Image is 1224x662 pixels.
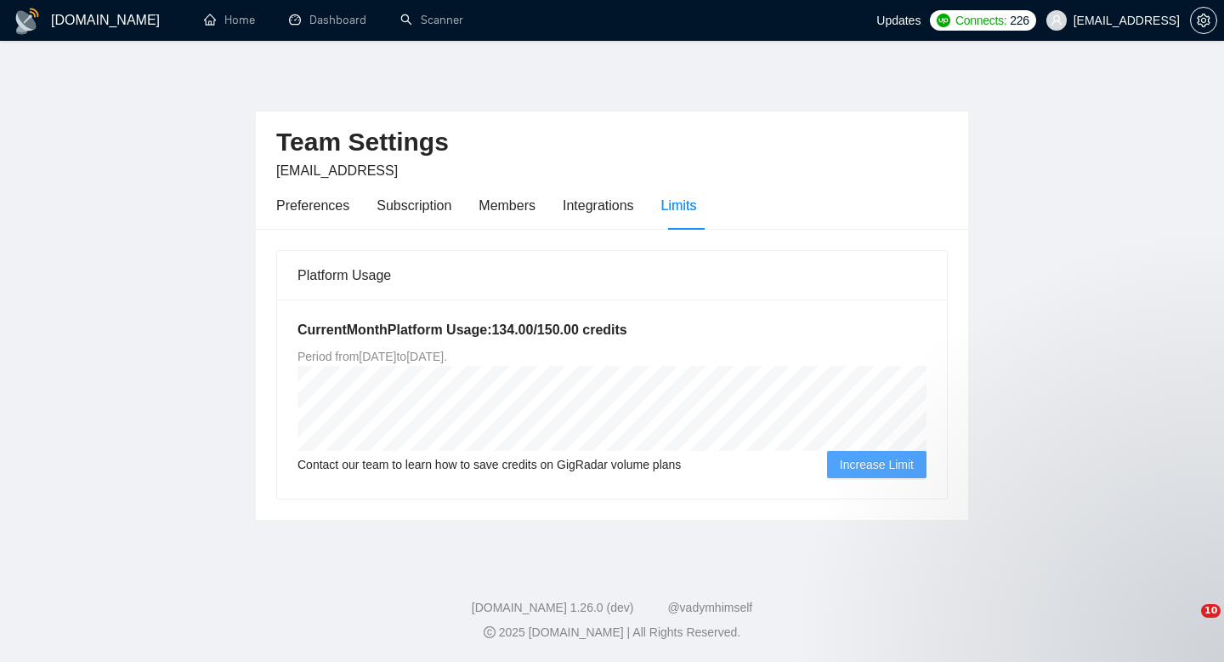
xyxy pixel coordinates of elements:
a: searchScanner [400,13,463,27]
div: Limits [661,195,697,216]
span: Updates [876,14,921,27]
h5: Current Month Platform Usage: 134.00 / 150.00 credits [297,320,926,340]
div: Platform Usage [297,251,926,300]
div: Subscription [377,195,451,216]
div: Members [479,195,535,216]
span: copyright [484,626,496,638]
div: Integrations [563,195,634,216]
span: Contact our team to learn how to save credits on GigRadar volume plans [297,455,681,474]
div: Preferences [276,195,349,216]
div: 2025 [DOMAIN_NAME] | All Rights Reserved. [14,624,1210,642]
span: user [1051,14,1062,26]
button: Increase Limit [827,451,926,478]
iframe: Intercom live chat [1166,604,1207,645]
span: [EMAIL_ADDRESS] [276,163,398,178]
span: Increase Limit [840,455,914,474]
span: 10 [1201,604,1221,618]
img: logo [14,8,41,35]
span: Period from [DATE] to [DATE] . [297,350,447,363]
button: setting [1190,7,1217,34]
a: dashboardDashboard [289,13,366,27]
a: homeHome [204,13,255,27]
a: setting [1190,14,1217,27]
a: @vadymhimself [667,601,752,614]
span: 226 [1010,11,1028,30]
span: setting [1191,14,1216,27]
a: [DOMAIN_NAME] 1.26.0 (dev) [472,601,634,614]
h2: Team Settings [276,125,948,160]
span: Connects: [955,11,1006,30]
img: upwork-logo.png [937,14,950,27]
